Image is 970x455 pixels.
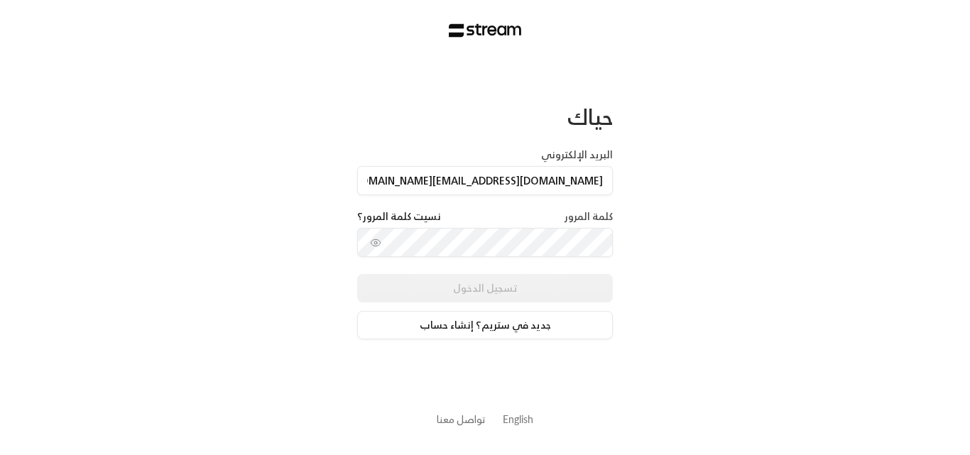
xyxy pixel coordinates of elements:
a: تواصل معنا [437,410,486,428]
a: جديد في ستريم؟ إنشاء حساب [357,311,613,339]
label: كلمة المرور [565,209,613,224]
a: English [503,406,533,432]
a: نسيت كلمة المرور؟ [357,209,441,224]
button: تواصل معنا [437,412,486,427]
span: حياك [567,98,613,136]
button: toggle password visibility [364,231,387,254]
img: Stream Logo [449,23,522,38]
label: البريد الإلكتروني [541,148,613,162]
